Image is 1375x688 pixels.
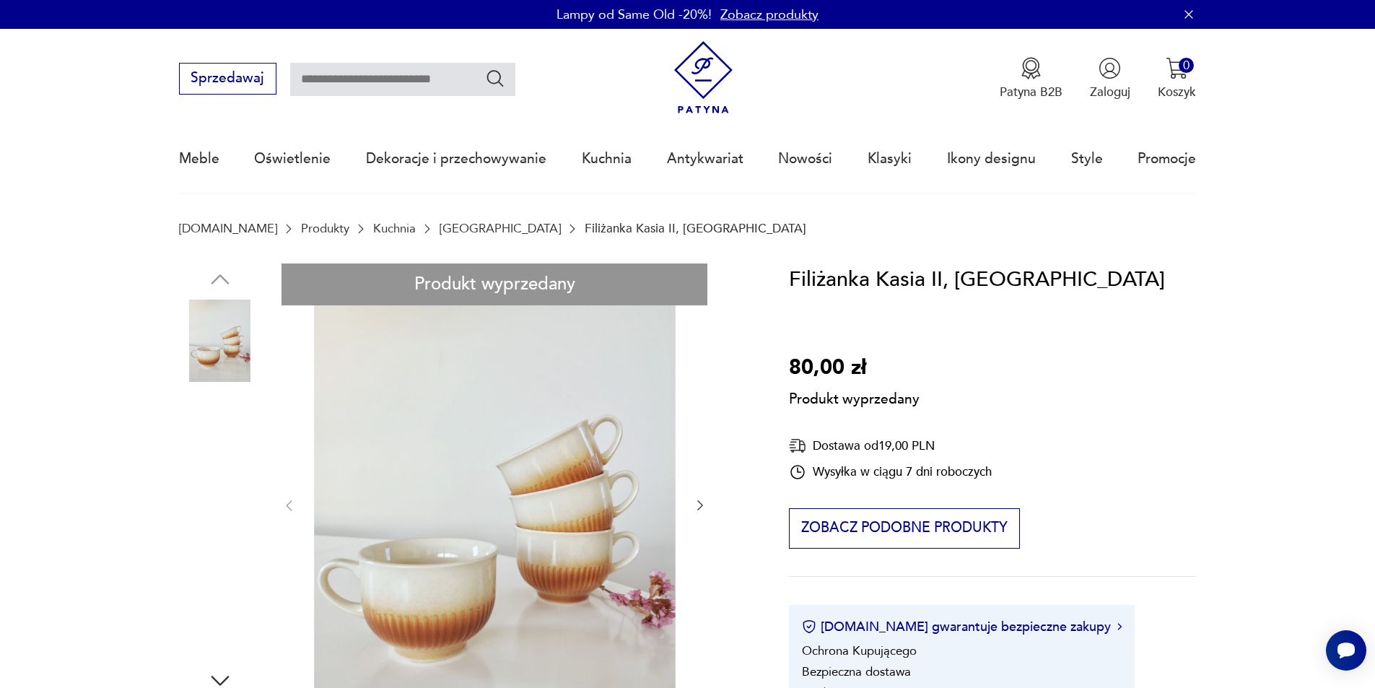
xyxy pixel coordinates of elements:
[1071,126,1103,192] a: Style
[1138,126,1196,192] a: Promocje
[485,68,506,89] button: Szukaj
[556,6,712,24] p: Lampy od Same Old -20%!
[1099,57,1121,79] img: Ikonka użytkownika
[373,222,416,235] a: Kuchnia
[1158,84,1196,100] p: Koszyk
[667,126,743,192] a: Antykwariat
[585,222,806,235] p: Filiżanka Kasia II, [GEOGRAPHIC_DATA]
[1326,630,1366,671] iframe: Smartsupp widget button
[1179,58,1194,73] div: 0
[789,352,920,385] p: 80,00 zł
[1000,84,1062,100] p: Patyna B2B
[1000,57,1062,100] a: Ikona medaluPatyna B2B
[1090,84,1130,100] p: Zaloguj
[1000,57,1062,100] button: Patyna B2B
[179,74,276,85] a: Sprzedawaj
[789,264,1165,297] h1: Filiżanka Kasia II, [GEOGRAPHIC_DATA]
[179,126,219,192] a: Meble
[789,437,806,455] img: Ikona dostawy
[1020,57,1042,79] img: Ikona medalu
[1090,57,1130,100] button: Zaloguj
[802,643,917,659] li: Ochrona Kupującego
[1158,57,1196,100] button: 0Koszyk
[947,126,1036,192] a: Ikony designu
[868,126,912,192] a: Klasyki
[582,126,632,192] a: Kuchnia
[1117,623,1122,630] img: Ikona strzałki w prawo
[789,508,1019,549] button: Zobacz podobne produkty
[802,663,911,680] li: Bezpieczna dostawa
[789,463,992,481] div: Wysyłka w ciągu 7 dni roboczych
[789,385,920,409] p: Produkt wyprzedany
[1166,57,1188,79] img: Ikona koszyka
[301,222,349,235] a: Produkty
[720,6,819,24] a: Zobacz produkty
[254,126,331,192] a: Oświetlenie
[179,222,277,235] a: [DOMAIN_NAME]
[789,437,992,455] div: Dostawa od 19,00 PLN
[802,619,816,634] img: Ikona certyfikatu
[667,41,740,114] img: Patyna - sklep z meblami i dekoracjami vintage
[179,63,276,95] button: Sprzedawaj
[802,618,1122,636] button: [DOMAIN_NAME] gwarantuje bezpieczne zakupy
[440,222,561,235] a: [GEOGRAPHIC_DATA]
[366,126,546,192] a: Dekoracje i przechowywanie
[778,126,832,192] a: Nowości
